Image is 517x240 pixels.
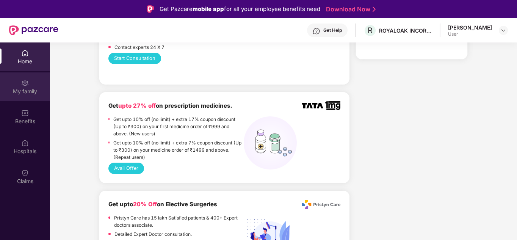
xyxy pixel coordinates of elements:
p: Detailed Expert Doctor consultation. [114,231,192,238]
b: Get upto on Elective Surgeries [108,201,217,208]
img: New Pazcare Logo [9,25,58,35]
span: upto 27% off [118,102,156,109]
div: Get Pazcare for all your employee benefits need [160,5,320,14]
div: Get Help [323,27,342,33]
p: Get upto 10% off (no limit) + extra 7% coupon discount (Up to ₹300) on your medicine order of ₹14... [113,139,244,161]
b: Get on prescription medicines. [108,102,232,109]
img: Logo [147,5,154,13]
button: Avail Offer [108,163,144,174]
img: svg+xml;base64,PHN2ZyBpZD0iSG9tZSIgeG1sbnM9Imh0dHA6Ly93d3cudzMub3JnLzIwMDAvc3ZnIiB3aWR0aD0iMjAiIG... [21,49,29,57]
img: svg+xml;base64,PHN2ZyBpZD0iRHJvcGRvd24tMzJ4MzIiIHhtbG5zPSJodHRwOi8vd3d3LnczLm9yZy8yMDAwL3N2ZyIgd2... [500,27,506,33]
span: 20% Off [133,201,157,208]
p: Pristyn Care has 15 lakh Satisfied patients & 400+ Expert doctors associate. [114,214,244,229]
img: Pristyn_Care_Logo%20(1).png [302,200,340,209]
img: svg+xml;base64,PHN2ZyB3aWR0aD0iMjAiIGhlaWdodD0iMjAiIHZpZXdCb3g9IjAgMCAyMCAyMCIgZmlsbD0ibm9uZSIgeG... [21,79,29,87]
img: svg+xml;base64,PHN2ZyBpZD0iSGVscC0zMngzMiIgeG1sbnM9Imh0dHA6Ly93d3cudzMub3JnLzIwMDAvc3ZnIiB3aWR0aD... [313,27,320,35]
div: ROYALOAK INCORPORATION PRIVATE LIMITED [379,27,432,34]
button: Start Consultation [108,53,161,64]
img: svg+xml;base64,PHN2ZyBpZD0iQ2xhaW0iIHhtbG5zPSJodHRwOi8vd3d3LnczLm9yZy8yMDAwL3N2ZyIgd2lkdGg9IjIwIi... [21,169,29,177]
img: Stroke [373,5,376,13]
img: TATA_1mg_Logo.png [302,101,340,110]
div: [PERSON_NAME] [448,24,492,31]
p: Contact experts 24 X 7 [114,44,164,51]
strong: mobile app [193,5,224,13]
div: User [448,31,492,37]
img: svg+xml;base64,PHN2ZyBpZD0iSG9zcGl0YWxzIiB4bWxucz0iaHR0cDovL3d3dy53My5vcmcvMjAwMC9zdmciIHdpZHRoPS... [21,139,29,147]
span: R [368,26,373,35]
img: svg+xml;base64,PHN2ZyBpZD0iQmVuZWZpdHMiIHhtbG5zPSJodHRwOi8vd3d3LnczLm9yZy8yMDAwL3N2ZyIgd2lkdGg9Ij... [21,109,29,117]
a: Download Now [326,5,373,13]
img: medicines%20(1).png [244,116,297,169]
p: Get upto 10% off (no limit) + extra 17% coupon discount (Up to ₹300) on your first medicine order... [113,116,244,137]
